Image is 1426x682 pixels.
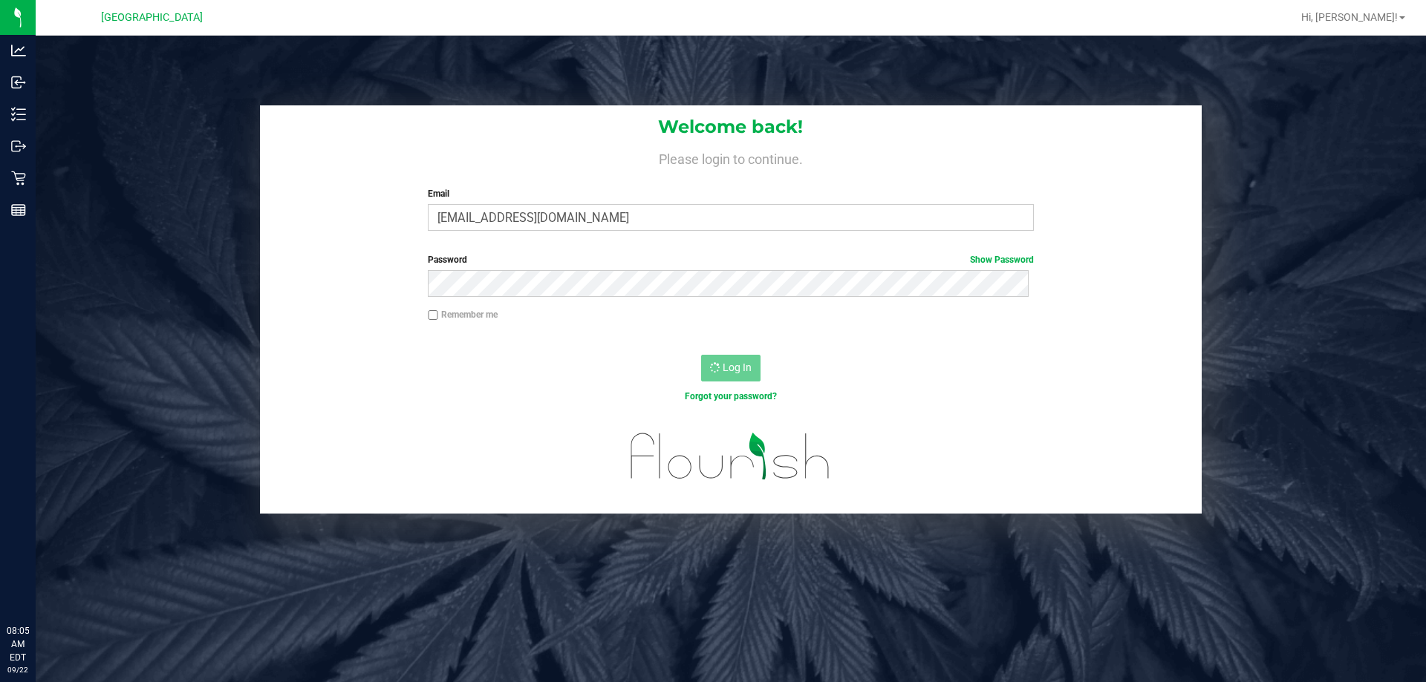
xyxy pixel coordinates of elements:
[701,355,761,381] button: Log In
[260,117,1202,137] h1: Welcome back!
[1301,11,1398,23] span: Hi, [PERSON_NAME]!
[11,139,26,154] inline-svg: Outbound
[11,43,26,58] inline-svg: Analytics
[11,75,26,90] inline-svg: Inbound
[723,361,752,373] span: Log In
[101,11,203,24] span: [GEOGRAPHIC_DATA]
[428,187,1033,200] label: Email
[428,308,498,321] label: Remember me
[11,171,26,186] inline-svg: Retail
[260,148,1202,166] h4: Please login to continue.
[970,255,1034,265] a: Show Password
[428,310,438,321] input: Remember me
[11,107,26,122] inline-svg: Inventory
[11,203,26,217] inline-svg: Reports
[685,391,777,401] a: Forgot your password?
[7,624,29,664] p: 08:05 AM EDT
[7,664,29,675] p: 09/22
[428,255,467,265] span: Password
[613,419,848,494] img: flourish_logo.svg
